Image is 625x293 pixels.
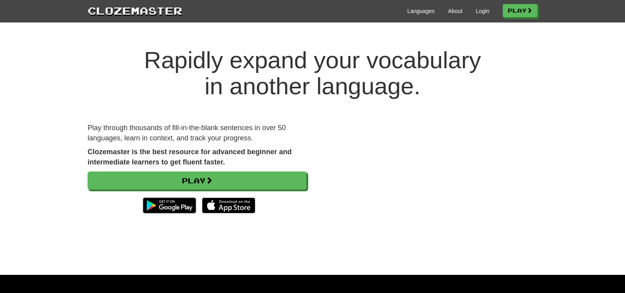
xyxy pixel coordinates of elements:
[88,3,182,18] a: Clozemaster
[448,7,462,15] a: About
[503,4,537,17] a: Play
[476,7,489,15] a: Login
[202,198,255,213] img: Download_on_the_App_Store_Badge_US-UK_135x40-25178aeef6eb6b83b96f5f2d004eda3bffbb37122de64afbaef7...
[88,148,292,166] strong: Clozemaster is the best resource for advanced beginner and intermediate learners to get fluent fa...
[88,172,307,190] a: Play
[88,123,307,143] p: Play through thousands of fill-in-the-blank sentences in over 50 languages, learn in context, and...
[139,194,200,217] img: Get it on Google Play
[407,7,434,15] a: Languages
